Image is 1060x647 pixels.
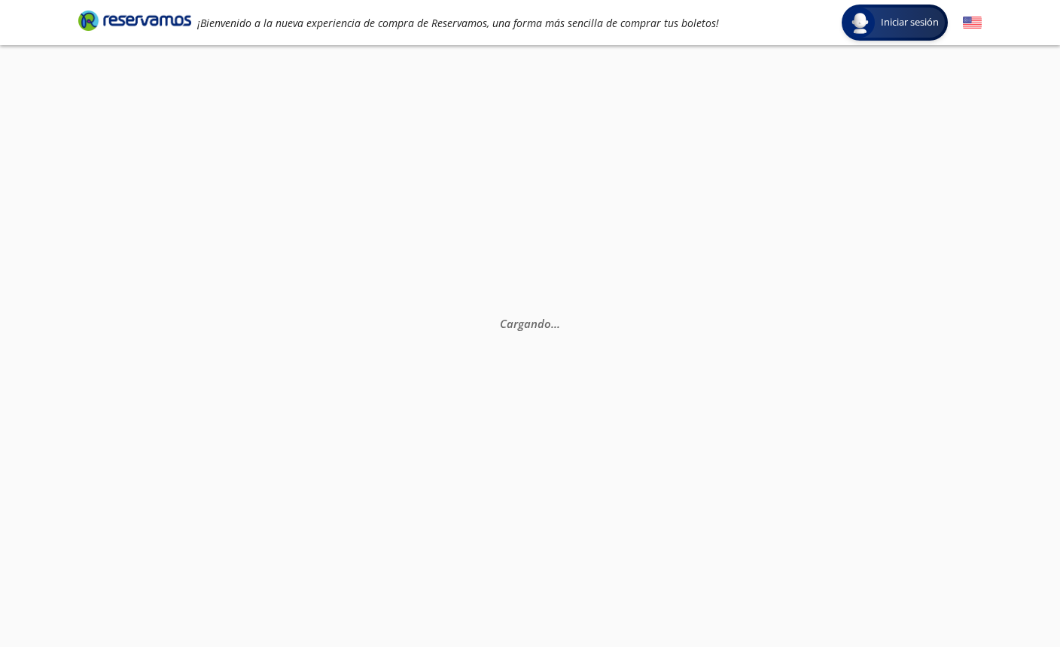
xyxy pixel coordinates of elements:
span: . [557,316,560,331]
a: Brand Logo [78,9,191,36]
button: English [963,14,982,32]
span: . [551,316,554,331]
span: . [554,316,557,331]
em: Cargando [500,316,560,331]
span: Iniciar sesión [875,15,945,30]
em: ¡Bienvenido a la nueva experiencia de compra de Reservamos, una forma más sencilla de comprar tus... [197,16,719,30]
i: Brand Logo [78,9,191,32]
